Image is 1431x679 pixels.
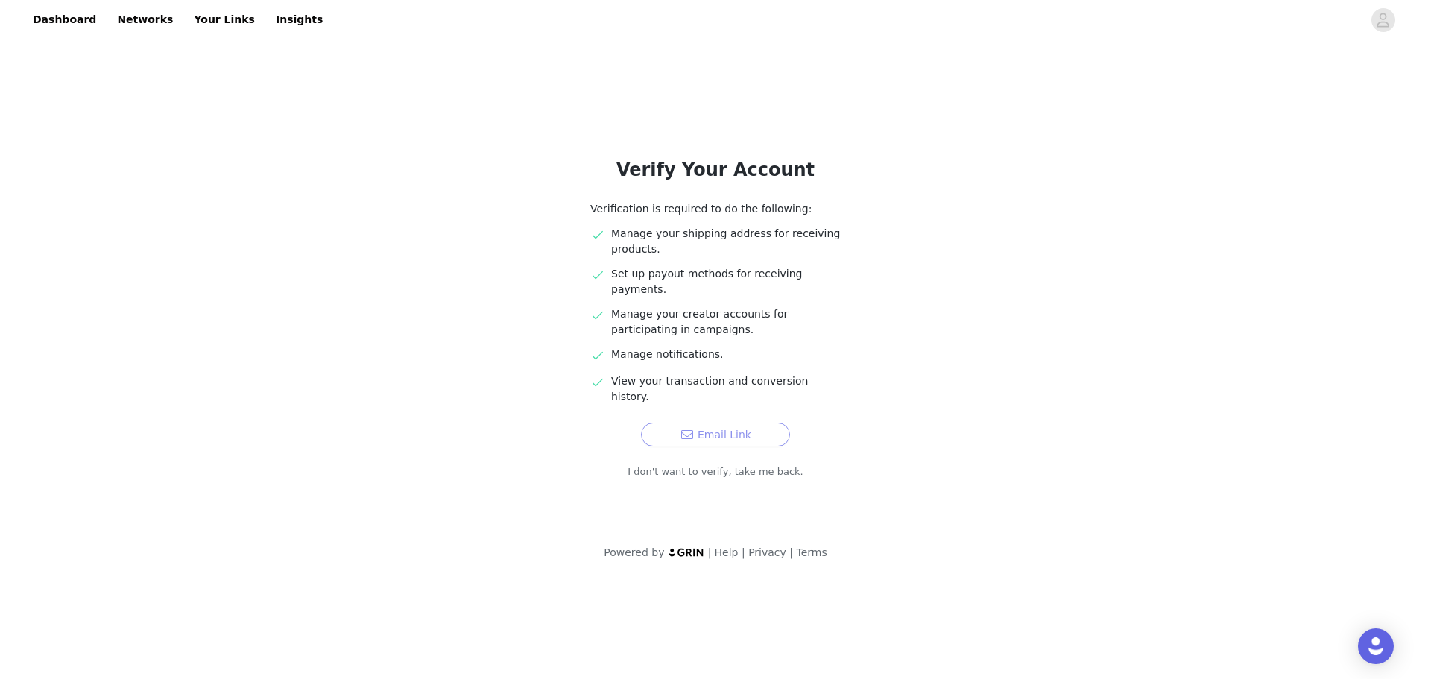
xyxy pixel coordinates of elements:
[611,373,841,405] p: View your transaction and conversion history.
[1376,8,1390,32] div: avatar
[590,201,841,217] p: Verification is required to do the following:
[108,3,182,37] a: Networks
[611,347,841,362] p: Manage notifications.
[185,3,264,37] a: Your Links
[715,546,739,558] a: Help
[708,546,712,558] span: |
[641,423,790,446] button: Email Link
[789,546,793,558] span: |
[611,226,841,257] p: Manage your shipping address for receiving products.
[267,3,332,37] a: Insights
[796,546,827,558] a: Terms
[628,464,803,479] a: I don't want to verify, take me back.
[604,546,664,558] span: Powered by
[611,306,841,338] p: Manage your creator accounts for participating in campaigns.
[1358,628,1394,664] div: Open Intercom Messenger
[742,546,745,558] span: |
[748,546,786,558] a: Privacy
[555,157,876,183] h1: Verify Your Account
[668,547,705,557] img: logo
[24,3,105,37] a: Dashboard
[611,266,841,297] p: Set up payout methods for receiving payments.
